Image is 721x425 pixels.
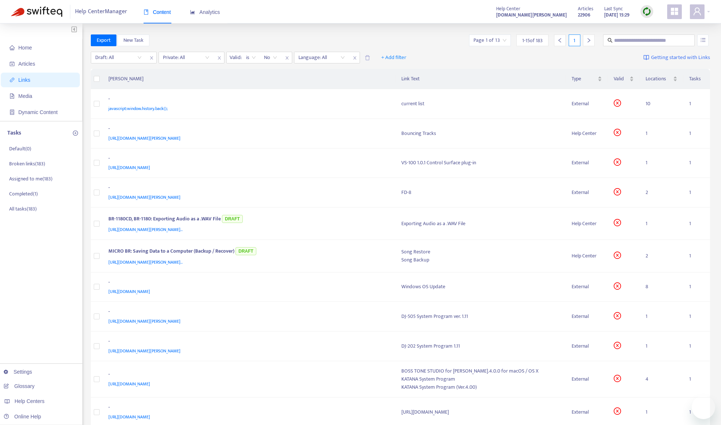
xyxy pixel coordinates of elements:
[614,282,621,290] span: close-circle
[572,129,602,138] div: Help Center
[227,52,243,63] span: Valid :
[147,54,156,62] span: close
[572,220,602,228] div: Help Center
[640,178,683,208] td: 2
[10,110,15,115] span: container
[246,52,256,63] span: is
[683,119,710,149] td: 1
[578,5,593,13] span: Articles
[614,312,621,319] span: close-circle
[144,10,149,15] span: book
[9,175,52,183] p: Assigned to me ( 183 )
[401,342,560,350] div: DJ-202 System Program 1.11
[614,75,628,83] span: Valid
[401,367,560,375] div: BOSS TONE STUDIO for [PERSON_NAME].4.0.0 for macOS / OS X
[10,77,15,83] span: link
[614,129,621,136] span: close-circle
[557,38,562,43] span: left
[108,380,150,388] span: [URL][DOMAIN_NAME]
[643,52,710,63] a: Getting started with Links
[683,89,710,119] td: 1
[9,160,45,168] p: Broken links ( 183 )
[401,256,560,264] div: Song Backup
[10,61,15,66] span: account-book
[108,347,181,355] span: [URL][DOMAIN_NAME][PERSON_NAME]
[235,247,256,255] span: DRAFT
[108,246,387,258] div: MICRO BR: Saving Data to a Computer (Backup / Recover)
[18,109,57,115] span: Dynamic Content
[693,7,702,16] span: user
[700,37,706,43] span: unordered-list
[401,129,560,138] div: Bouncing Tracks
[572,408,602,416] div: External
[18,93,32,99] span: Media
[108,164,150,171] span: [URL][DOMAIN_NAME]
[15,398,45,404] span: Help Centers
[640,302,683,331] td: 1
[607,38,613,43] span: search
[4,383,34,389] a: Glossary
[108,318,181,325] span: [URL][DOMAIN_NAME][PERSON_NAME]
[683,208,710,240] td: 1
[640,208,683,240] td: 1
[651,54,710,62] span: Getting started with Links
[496,11,567,19] a: [DOMAIN_NAME][PERSON_NAME]
[108,125,387,134] div: -
[697,34,709,46] button: unordered-list
[108,370,387,380] div: -
[640,361,683,397] td: 4
[608,69,640,89] th: Valid
[566,69,607,89] th: Type
[683,361,710,397] td: 1
[9,205,37,213] p: All tasks ( 183 )
[683,178,710,208] td: 1
[103,69,395,89] th: [PERSON_NAME]
[401,383,560,391] div: KATANA System Program (Ver.4.00)
[9,190,38,198] p: Completed ( 1 )
[683,331,710,361] td: 1
[640,69,683,89] th: Locations
[604,5,623,13] span: Last Sync
[9,145,31,153] p: Default ( 0 )
[190,9,220,15] span: Analytics
[572,75,596,83] span: Type
[572,252,602,260] div: Help Center
[108,213,387,226] div: BR-1180CD, BR-1180: Exporting Audio as a .WAV File
[614,158,621,166] span: close-circle
[614,252,621,259] span: close-circle
[683,149,710,178] td: 1
[642,7,651,16] img: sync.dc5367851b00ba804db3.png
[572,375,602,383] div: External
[215,54,224,62] span: close
[108,184,387,193] div: -
[108,308,387,317] div: -
[572,100,602,108] div: External
[614,407,621,415] span: close-circle
[108,288,150,295] span: [URL][DOMAIN_NAME]
[108,226,183,233] span: [URL][DOMAIN_NAME][PERSON_NAME]..
[4,414,41,419] a: Online Help
[123,36,144,44] span: New Task
[4,369,32,375] a: Settings
[401,375,560,383] div: KATANA System Program
[75,5,127,19] span: Help Center Manager
[572,159,602,167] div: External
[578,11,590,19] strong: 22906
[496,5,520,13] span: Help Center
[401,312,560,320] div: DJ-505 System Program ver. 1.11
[401,159,560,167] div: VS-100 1.0.1 Control Surface plug-in
[108,278,387,288] div: -
[7,129,21,138] p: Tasks
[683,272,710,302] td: 1
[108,403,387,413] div: -
[108,337,387,347] div: -
[683,69,710,89] th: Tasks
[572,283,602,291] div: External
[10,45,15,50] span: home
[640,149,683,178] td: 1
[640,89,683,119] td: 10
[401,408,560,416] div: [URL][DOMAIN_NAME]
[350,54,360,62] span: close
[614,188,621,195] span: close-circle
